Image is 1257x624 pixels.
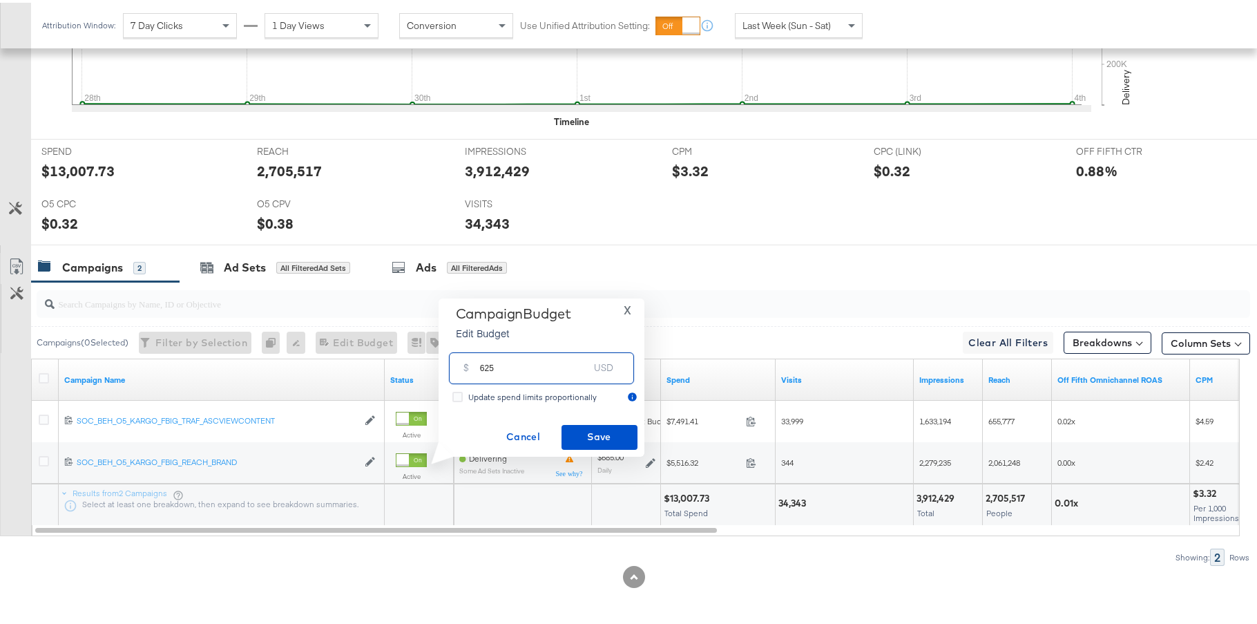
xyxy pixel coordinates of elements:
div: 34,343 [465,211,510,231]
span: $7,491.41 [666,413,740,424]
span: SPEND [41,142,145,155]
div: 2 [133,259,146,272]
span: CPM [672,142,776,155]
button: Column Sets [1162,330,1250,352]
div: Ad Sets [224,257,266,273]
span: 344 [781,455,794,465]
button: Clear All Filters [963,329,1053,351]
span: 0.00x [1057,455,1075,465]
sub: Daily [597,463,612,471]
span: People [986,505,1013,516]
span: Save [567,426,632,443]
p: Edit Budget [456,323,571,337]
div: All Filtered Ad Sets [276,259,350,272]
span: $4.59 [1196,413,1213,424]
a: Your campaign name. [64,372,379,383]
span: Per 1,000 Impressions [1193,500,1239,520]
text: Delivery [1120,67,1132,102]
span: OFF FIFTH CTR [1076,142,1180,155]
div: Campaigns ( 0 Selected) [37,334,128,346]
a: The total amount spent to date. [666,372,770,383]
span: 7 Day Clicks [131,17,183,29]
span: Cancel [491,426,556,443]
a: The average cost you've paid to have 1,000 impressions of your ad. [1196,372,1254,383]
div: 0.01x [1055,494,1082,507]
div: Rows [1229,550,1250,560]
div: $3.32 [672,158,709,178]
span: 655,777 [988,413,1015,424]
div: 0 [262,329,287,351]
span: O5 CPC [41,195,145,208]
div: $ [458,356,474,381]
div: 3,912,429 [465,158,530,178]
div: $13,007.73 [41,158,115,178]
span: CPC (LINK) [874,142,977,155]
span: REACH [257,142,361,155]
sub: Some Ad Sets Inactive [459,464,524,472]
a: SOC_BEH_O5_KARGO_FBIG_REACH_BRAND [77,454,358,466]
div: Campaigns [62,257,123,273]
a: The number of times your ad was served. On mobile apps an ad is counted as served the first time ... [919,372,977,383]
input: Search Campaigns by Name, ID or Objective [55,282,1140,309]
div: 2,705,517 [257,158,322,178]
input: Enter your budget [480,345,589,375]
span: IMPRESSIONS [465,142,568,155]
a: Omniture Visits [781,372,908,383]
div: Timeline [554,113,589,126]
span: X [624,298,631,317]
div: Attribution Window: [41,18,116,28]
span: VISITS [465,195,568,208]
span: Total Spend [664,505,708,516]
button: X [618,303,637,313]
span: $2.42 [1196,455,1213,465]
div: 3,912,429 [917,489,959,502]
label: Active [396,469,427,478]
div: All Filtered Ads [447,259,507,272]
div: 34,343 [778,494,810,507]
button: Cancel [486,422,562,447]
div: $13,007.73 [664,489,713,502]
button: Save [562,422,637,447]
span: $5,516.32 [666,455,740,465]
div: SOC_BEH_O5_KARGO_FBIG_TRAF_ASCVIEWCONTENT [77,413,358,424]
span: Total [917,505,934,516]
div: Showing: [1175,550,1210,560]
a: Shows the current state of your Ad Campaign. [390,372,448,383]
button: Breakdowns [1064,329,1151,351]
div: SOC_BEH_O5_KARGO_FBIG_REACH_BRAND [77,454,358,465]
span: O5 CPV [257,195,361,208]
span: Last Week (Sun - Sat) [742,17,831,29]
span: 2,279,235 [919,455,951,465]
label: Active [396,428,427,437]
a: The number of people your ad was served to. [988,372,1046,383]
span: Clear All Filters [968,332,1048,349]
div: Campaign Budget [456,303,571,319]
div: $685.00 [597,449,624,460]
span: 2,061,248 [988,455,1020,465]
span: Update spend limits proportionally [468,389,597,399]
div: $0.32 [874,158,910,178]
div: 2,705,517 [986,489,1029,502]
span: 33,999 [781,413,803,424]
span: Delivering [469,451,507,461]
div: USD [588,356,619,381]
div: 0.88% [1076,158,1117,178]
a: SOC_BEH_O5_KARGO_FBIG_TRAF_ASCVIEWCONTENT [77,413,358,424]
div: $0.32 [41,211,78,231]
span: 1,633,194 [919,413,951,424]
div: Ads [416,257,436,273]
div: $3.32 [1193,484,1220,498]
label: Use Unified Attribution Setting: [520,17,650,30]
div: $0.38 [257,211,294,231]
div: 2 [1210,546,1225,563]
span: 0.02x [1057,413,1075,424]
span: Conversion [407,17,457,29]
a: 9/20 Update [1057,372,1184,383]
span: 1 Day Views [272,17,325,29]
